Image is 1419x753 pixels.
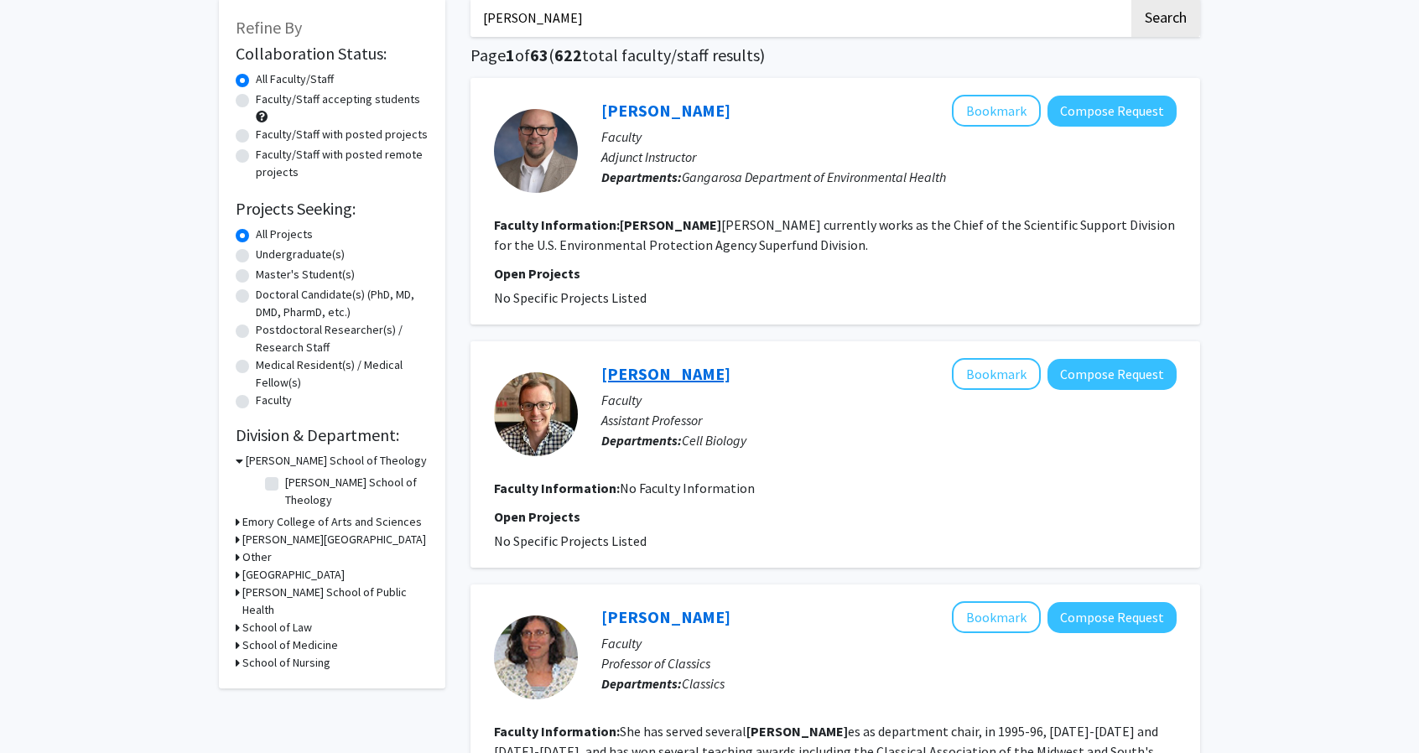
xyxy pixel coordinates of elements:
[256,356,429,392] label: Medical Resident(s) / Medical Fellow(s)
[494,480,620,496] b: Faculty Information:
[601,169,682,185] b: Departments:
[236,44,429,64] h2: Collaboration Status:
[256,226,313,243] label: All Projects
[506,44,515,65] span: 1
[242,548,272,566] h3: Other
[952,601,1041,633] button: Add Louise Pratt to Bookmarks
[1047,602,1177,633] button: Compose Request to Louise Pratt
[256,392,292,409] label: Faculty
[620,216,721,233] b: [PERSON_NAME]
[952,358,1041,390] button: Add Timothy Sampson to Bookmarks
[242,531,426,548] h3: [PERSON_NAME][GEOGRAPHIC_DATA]
[601,127,1177,147] p: Faculty
[494,263,1177,283] p: Open Projects
[256,70,334,88] label: All Faculty/Staff
[601,653,1177,673] p: Professor of Classics
[494,506,1177,527] p: Open Projects
[494,289,647,306] span: No Specific Projects Listed
[236,199,429,219] h2: Projects Seeking:
[494,216,620,233] b: Faculty Information:
[601,675,682,692] b: Departments:
[601,410,1177,430] p: Assistant Professor
[682,169,946,185] span: Gangarosa Department of Environmental Health
[682,432,746,449] span: Cell Biology
[601,147,1177,167] p: Adjunct Instructor
[1047,96,1177,127] button: Compose Request to Timothy Frederick
[256,146,429,181] label: Faculty/Staff with posted remote projects
[256,321,429,356] label: Postdoctoral Researcher(s) / Research Staff
[601,633,1177,653] p: Faculty
[494,532,647,549] span: No Specific Projects Listed
[242,566,345,584] h3: [GEOGRAPHIC_DATA]
[601,432,682,449] b: Departments:
[601,606,730,627] a: [PERSON_NAME]
[494,216,1175,253] fg-read-more: [PERSON_NAME] currently works as the Chief of the Scientific Support Division for the U.S. Enviro...
[246,452,427,470] h3: [PERSON_NAME] School of Theology
[236,17,302,38] span: Refine By
[746,723,848,740] b: [PERSON_NAME]
[256,266,355,283] label: Master's Student(s)
[682,675,725,692] span: Classics
[494,723,620,740] b: Faculty Information:
[13,678,71,740] iframe: Chat
[242,654,330,672] h3: School of Nursing
[285,474,424,509] label: [PERSON_NAME] School of Theology
[242,513,422,531] h3: Emory College of Arts and Sciences
[256,91,420,108] label: Faculty/Staff accepting students
[236,425,429,445] h2: Division & Department:
[952,95,1041,127] button: Add Timothy Frederick to Bookmarks
[554,44,582,65] span: 622
[470,45,1200,65] h1: Page of ( total faculty/staff results)
[601,100,730,121] a: [PERSON_NAME]
[256,126,428,143] label: Faculty/Staff with posted projects
[256,286,429,321] label: Doctoral Candidate(s) (PhD, MD, DMD, PharmD, etc.)
[601,390,1177,410] p: Faculty
[1047,359,1177,390] button: Compose Request to Timothy Sampson
[242,584,429,619] h3: [PERSON_NAME] School of Public Health
[620,480,755,496] span: No Faculty Information
[242,636,338,654] h3: School of Medicine
[530,44,548,65] span: 63
[256,246,345,263] label: Undergraduate(s)
[242,619,312,636] h3: School of Law
[601,363,730,384] a: [PERSON_NAME]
